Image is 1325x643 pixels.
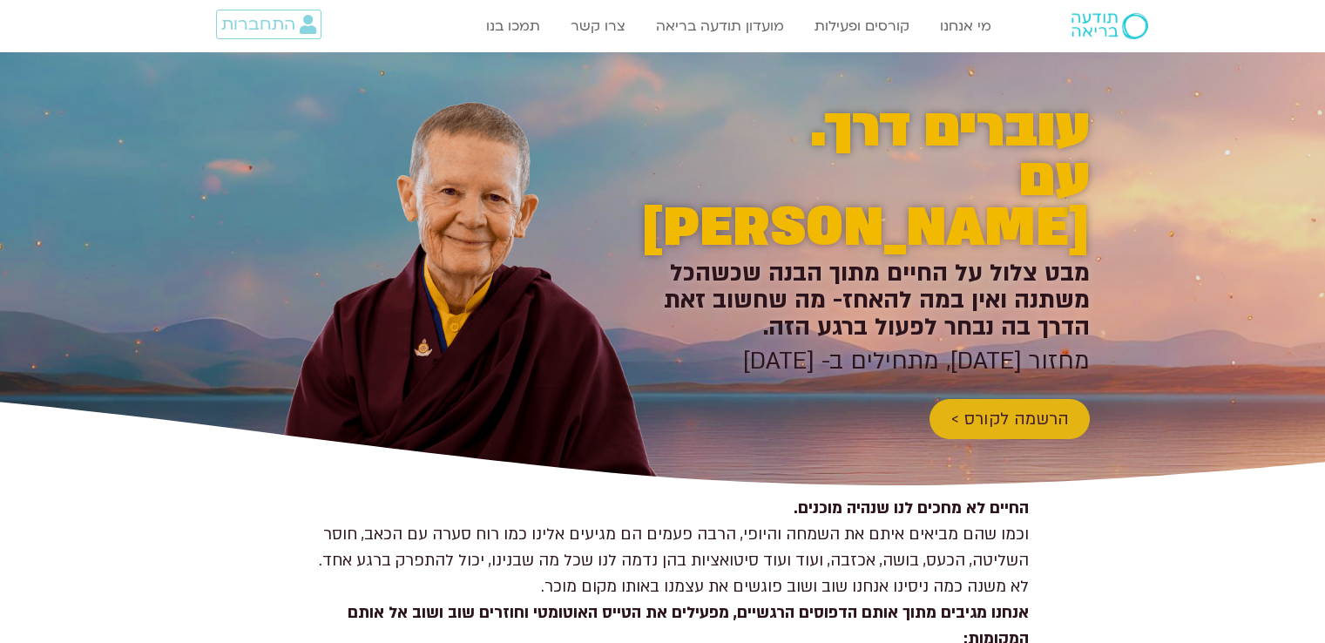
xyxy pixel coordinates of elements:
[806,10,918,43] a: קורסים ופעילות
[950,409,1069,429] span: הרשמה לקורס >
[1071,13,1148,39] img: תודעה בריאה
[477,10,549,43] a: תמכו בנו
[628,105,1090,253] h2: עוברים דרך. עם [PERSON_NAME]
[216,10,321,39] a: התחברות
[930,399,1090,439] a: הרשמה לקורס >
[647,10,793,43] a: מועדון תודעה בריאה
[794,497,1029,519] strong: החיים לא מחכים לנו שנהיה מוכנים.
[562,10,634,43] a: צרו קשר
[221,15,295,34] span: התחברות
[628,260,1090,341] h2: מבט צלול על החיים מתוך הבנה שכשהכל משתנה ואין במה להאחז- מה שחשוב זאת הדרך בה נבחר לפעול ברגע הזה.
[931,10,1000,43] a: מי אנחנו
[628,348,1090,375] h2: מחזור [DATE], מתחילים ב- [DATE]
